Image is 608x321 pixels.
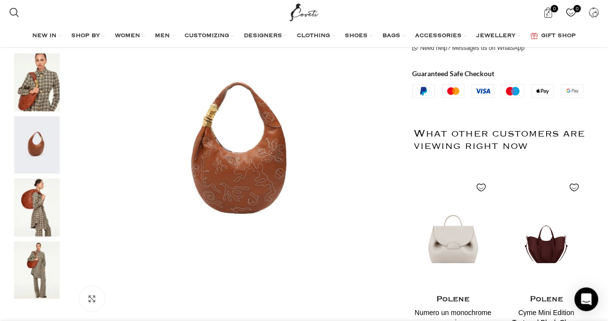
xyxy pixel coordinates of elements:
span: WOMEN [115,32,140,40]
a: SHOP BY [71,26,105,46]
img: Polene-74.png [507,172,586,291]
img: guaranteed-safe-checkout-bordered.j [412,84,584,98]
a: CLOTHING [297,26,335,46]
a: DESIGNERS [244,26,287,46]
div: My Wishlist [561,2,581,22]
a: Site logo [287,7,321,16]
a: WOMEN [115,26,145,46]
div: 2 / 5 [7,53,67,116]
span: DESIGNERS [244,32,282,40]
h4: Polene [414,293,492,306]
a: Search [4,2,24,22]
span: SHOES [345,32,368,40]
strong: Guaranteed Safe Checkout [412,69,494,78]
a: Need help? Messages us on WhatsApp [412,45,524,52]
span: SHOP BY [71,32,100,40]
div: 4 / 5 [7,179,67,241]
img: Schiaparelli bags [7,53,67,111]
a: 0 [561,2,581,22]
h4: Polene [507,293,586,306]
span: ACCESSORIES [415,32,462,40]
span: MEN [155,32,170,40]
div: 5 / 5 [7,241,67,304]
div: Open Intercom Messenger [574,287,598,311]
a: MEN [155,26,175,46]
img: Polene-Numero-un-monochrome-craie.png [414,172,492,291]
div: Main navigation [4,26,604,46]
img: Schiaparelli nose bag [7,179,67,236]
a: ACCESSORIES [415,26,467,46]
img: Large Soufflé Bag - Image 5 [7,241,67,299]
img: Schiaparelli bag [7,116,67,174]
a: NEW IN [32,26,61,46]
a: GIFT SHOP [530,26,576,46]
img: GiftBag [530,33,538,39]
h2: What other customers are viewing right now [414,108,585,172]
span: 0 [551,5,558,12]
div: 3 / 5 [7,116,67,179]
span: JEWELLERY [476,32,515,40]
span: CLOTHING [297,32,330,40]
span: 0 [573,5,581,12]
span: CUSTOMIZING [185,32,229,40]
a: SHOES [345,26,373,46]
a: JEWELLERY [476,26,520,46]
span: GIFT SHOP [541,32,576,40]
a: CUSTOMIZING [185,26,234,46]
a: 0 [538,2,559,22]
span: NEW IN [32,32,56,40]
a: BAGS [382,26,405,46]
span: BAGS [382,32,400,40]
